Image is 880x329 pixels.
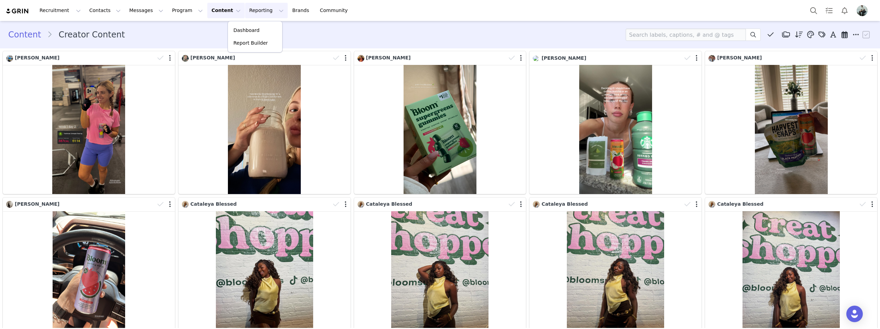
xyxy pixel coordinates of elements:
[708,55,715,62] img: 90a6c310-67a9-4455-a40f-cf5382434f27--s.jpg
[626,29,746,41] input: Search labels, captions, # and @ tags
[357,201,364,208] img: 849f1b62-5c0c-411d-904a-8562bc79e9ab.jpg
[182,55,189,62] img: 8562f2e7-22a9-4baf-8dd7-eabd34f6fbbb.jpg
[15,201,59,207] span: [PERSON_NAME]
[168,3,207,18] button: Program
[6,201,13,208] img: 11c7ca8a-fa0d-4e08-a353-a3f855ba7655.jpg
[717,201,763,207] span: Cataleya Blessed
[85,3,125,18] button: Contacts
[366,201,412,207] span: Cataleya Blessed
[182,201,189,208] img: 849f1b62-5c0c-411d-904a-8562bc79e9ab.jpg
[207,3,245,18] button: Content
[852,5,874,16] button: Profile
[357,55,364,62] img: d60c0af6-7397-4db5-a9af-960612c883ee.jpg
[822,3,837,18] a: Tasks
[366,55,411,60] span: [PERSON_NAME]
[846,306,863,322] div: Open Intercom Messenger
[15,55,59,60] span: [PERSON_NAME]
[233,27,260,34] p: Dashboard
[35,3,85,18] button: Recruitment
[245,3,288,18] button: Reporting
[857,5,868,16] img: 6e4a5a33-0df1-4cf4-9102-5a299e0079d8.jpg
[533,201,540,208] img: 849f1b62-5c0c-411d-904a-8562bc79e9ab.jpg
[5,8,30,14] img: grin logo
[533,56,540,61] img: 5faea57b-e1b0-42ee-ae94-94e2f0dc566f.jpg
[190,201,237,207] span: Cataleya Blessed
[190,55,235,60] span: [PERSON_NAME]
[316,3,355,18] a: Community
[708,201,715,208] img: 849f1b62-5c0c-411d-904a-8562bc79e9ab.jpg
[806,3,821,18] button: Search
[837,3,852,18] button: Notifications
[233,39,268,47] p: Report Builder
[125,3,167,18] button: Messages
[8,29,47,41] a: Content
[717,55,762,60] span: [PERSON_NAME]
[541,55,586,61] span: [PERSON_NAME]
[6,55,13,62] img: 99af8498-1e81-4541-a71b-25d8d56c53b9.jpg
[541,201,588,207] span: Cataleya Blessed
[288,3,315,18] a: Brands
